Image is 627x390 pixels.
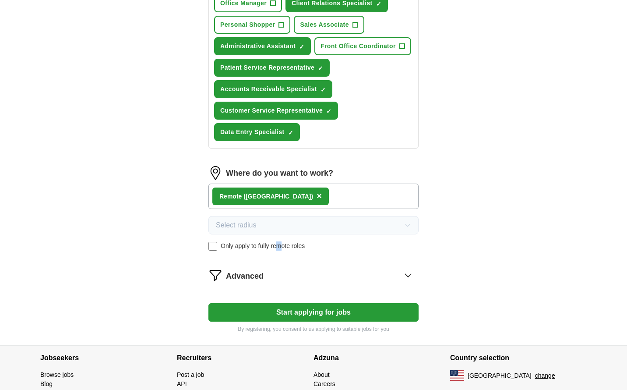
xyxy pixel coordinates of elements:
button: Patient Service Representative✓ [214,59,330,77]
button: Administrative Assistant✓ [214,37,311,55]
span: ✓ [321,86,326,93]
button: Select radius [208,216,419,234]
button: Personal Shopper [214,16,290,34]
img: US flag [450,370,464,381]
h4: Country selection [450,346,587,370]
span: × [317,191,322,201]
button: Data Entry Specialist✓ [214,123,300,141]
span: Advanced [226,270,264,282]
a: About [313,371,330,378]
span: Sales Associate [300,20,349,29]
button: Sales Associate [294,16,364,34]
a: Post a job [177,371,204,378]
span: Personal Shopper [220,20,275,29]
span: Patient Service Representative [220,63,314,72]
button: Accounts Receivable Specialist✓ [214,80,332,98]
button: Customer Service Representative✓ [214,102,338,120]
span: ✓ [376,0,381,7]
a: Blog [40,380,53,387]
span: Select radius [216,220,257,230]
span: ✓ [288,129,293,136]
a: Browse jobs [40,371,74,378]
div: Remote ([GEOGRAPHIC_DATA]) [219,192,313,201]
span: [GEOGRAPHIC_DATA] [468,371,532,380]
input: Only apply to fully remote roles [208,242,217,251]
span: Accounts Receivable Specialist [220,85,317,94]
button: change [535,371,555,380]
a: API [177,380,187,387]
span: ✓ [326,108,331,115]
span: Front Office Coordinator [321,42,396,51]
button: Front Office Coordinator [314,37,411,55]
span: Data Entry Specialist [220,128,285,137]
img: location.png [208,166,222,180]
p: By registering, you consent to us applying to suitable jobs for you [208,325,419,333]
span: ✓ [299,43,304,50]
span: Customer Service Representative [220,106,323,115]
label: Where do you want to work? [226,167,333,179]
span: Only apply to fully remote roles [221,241,305,251]
span: Administrative Assistant [220,42,296,51]
a: Careers [313,380,335,387]
img: filter [208,268,222,282]
button: × [317,190,322,203]
span: ✓ [318,65,323,72]
button: Start applying for jobs [208,303,419,322]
